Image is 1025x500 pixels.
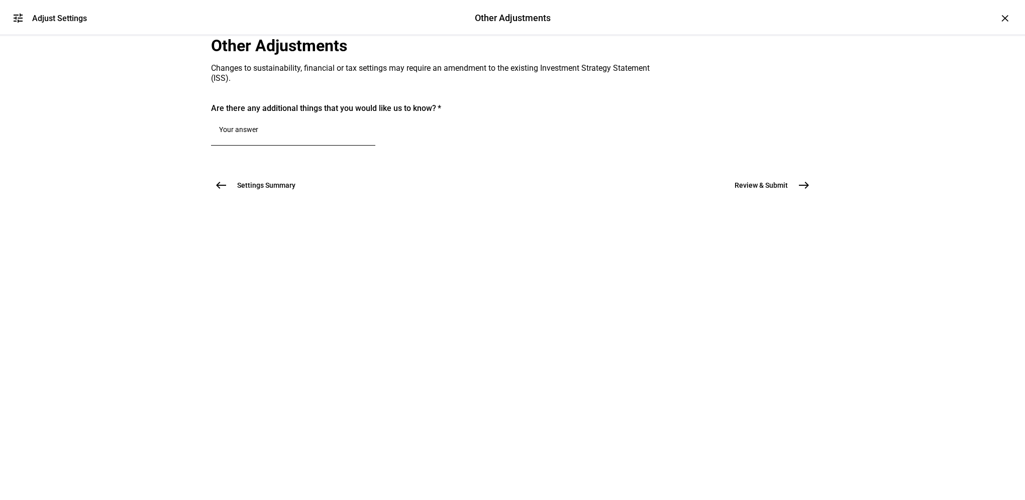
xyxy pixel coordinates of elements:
[211,63,663,83] div: Changes to sustainability, financial or tax settings may require an amendment to the existing Inv...
[215,179,227,191] mat-icon: west
[211,36,663,55] div: Other Adjustments
[735,180,788,190] span: Review & Submit
[798,179,810,191] mat-icon: east
[237,180,295,190] span: Settings Summary
[211,103,814,113] div: Are there any additional things that you would like us to know?
[475,12,551,25] div: Other Adjustments
[997,10,1013,26] div: ×
[32,14,87,23] div: Adjust Settings
[723,175,814,195] button: Review & Submit
[12,12,24,24] mat-icon: tune
[211,175,307,195] button: Settings Summary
